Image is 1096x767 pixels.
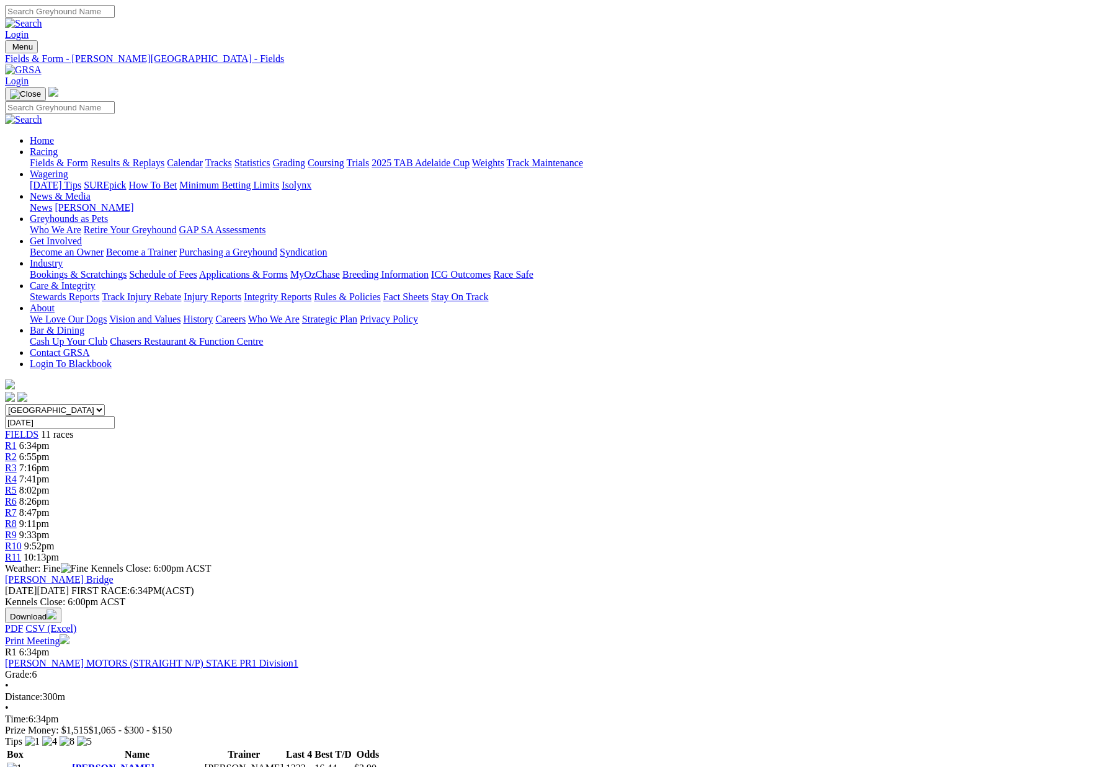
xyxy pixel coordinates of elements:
img: Close [10,89,41,99]
span: 7:41pm [19,474,50,484]
div: Bar & Dining [30,336,1091,347]
a: Injury Reports [184,291,241,302]
span: FIRST RACE: [71,585,130,596]
a: Bar & Dining [30,325,84,335]
a: Greyhounds as Pets [30,213,108,224]
a: Rules & Policies [314,291,381,302]
a: Breeding Information [342,269,429,280]
span: Time: [5,714,29,724]
a: Bookings & Scratchings [30,269,127,280]
img: GRSA [5,64,42,76]
span: Weather: Fine [5,563,91,574]
a: History [183,314,213,324]
div: Download [5,623,1091,634]
a: Strategic Plan [302,314,357,324]
a: [PERSON_NAME] MOTORS (STRAIGHT N/P) STAKE PR1 Division1 [5,658,298,668]
a: FIELDS [5,429,38,440]
img: Search [5,114,42,125]
img: Search [5,18,42,29]
a: R3 [5,463,17,473]
span: 6:34pm [19,647,50,657]
a: About [30,303,55,313]
a: Cash Up Your Club [30,336,107,347]
a: Chasers Restaurant & Function Centre [110,336,263,347]
a: Contact GRSA [30,347,89,358]
a: Login [5,29,29,40]
span: 11 races [41,429,73,440]
a: Track Maintenance [507,157,583,168]
a: Become a Trainer [106,247,177,257]
div: Care & Integrity [30,291,1091,303]
img: logo-grsa-white.png [48,87,58,97]
a: R5 [5,485,17,495]
input: Search [5,101,115,114]
a: Track Injury Rebate [102,291,181,302]
a: CSV (Excel) [25,623,76,634]
div: Fields & Form - [PERSON_NAME][GEOGRAPHIC_DATA] - Fields [5,53,1091,64]
div: Kennels Close: 6:00pm ACST [5,596,1091,608]
span: Kennels Close: 6:00pm ACST [91,563,211,574]
span: $1,065 - $300 - $150 [89,725,172,735]
a: R1 [5,440,17,451]
a: Privacy Policy [360,314,418,324]
a: Care & Integrity [30,280,96,291]
div: Industry [30,269,1091,280]
div: News & Media [30,202,1091,213]
div: 6:34pm [5,714,1091,725]
img: printer.svg [60,634,69,644]
a: PDF [5,623,23,634]
span: • [5,703,9,713]
a: Fact Sheets [383,291,429,302]
div: 6 [5,669,1091,680]
a: SUREpick [84,180,126,190]
a: Racing [30,146,58,157]
img: 8 [60,736,74,747]
a: MyOzChase [290,269,340,280]
a: Become an Owner [30,247,104,257]
span: 6:34PM(ACST) [71,585,194,596]
a: 2025 TAB Adelaide Cup [372,157,470,168]
span: R2 [5,451,17,462]
span: 8:26pm [19,496,50,507]
a: Statistics [234,157,270,168]
a: We Love Our Dogs [30,314,107,324]
input: Select date [5,416,115,429]
a: Purchasing a Greyhound [179,247,277,257]
img: logo-grsa-white.png [5,379,15,389]
a: Home [30,135,54,146]
a: R11 [5,552,21,562]
a: Get Involved [30,236,82,246]
span: 9:52pm [24,541,55,551]
img: download.svg [47,610,56,619]
span: 10:13pm [24,552,59,562]
a: ICG Outcomes [431,269,491,280]
img: 1 [25,736,40,747]
span: R1 [5,647,17,657]
a: Login To Blackbook [30,358,112,369]
span: R9 [5,530,17,540]
span: 9:11pm [19,518,49,529]
a: Stay On Track [431,291,488,302]
div: About [30,314,1091,325]
div: Greyhounds as Pets [30,224,1091,236]
a: Who We Are [30,224,81,235]
div: Wagering [30,180,1091,191]
a: Syndication [280,247,327,257]
span: Menu [12,42,33,51]
div: Prize Money: $1,515 [5,725,1091,736]
div: Get Involved [30,247,1091,258]
a: How To Bet [129,180,177,190]
a: R4 [5,474,17,484]
span: 8:47pm [19,507,50,518]
span: 6:55pm [19,451,50,462]
th: Name [71,748,203,761]
a: Schedule of Fees [129,269,197,280]
a: R8 [5,518,17,529]
img: facebook.svg [5,392,15,402]
img: 4 [42,736,57,747]
a: Wagering [30,169,68,179]
span: [DATE] [5,585,37,596]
